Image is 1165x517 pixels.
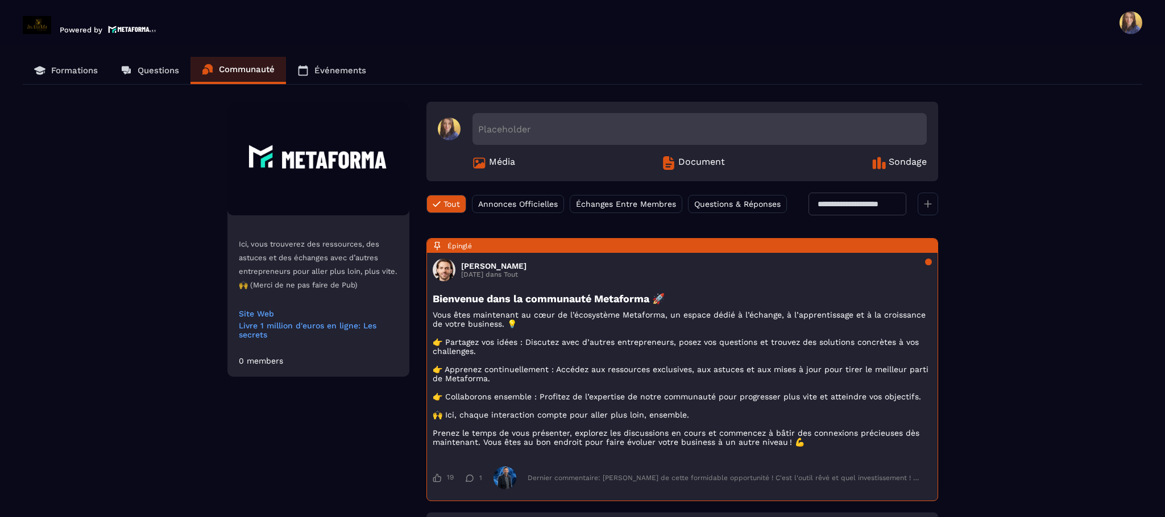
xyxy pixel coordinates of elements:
img: logo [108,24,156,34]
a: Site Web [239,309,398,318]
p: Communauté [219,64,275,74]
p: Formations [51,65,98,76]
span: Échanges Entre Membres [576,199,676,209]
img: logo-branding [23,16,51,34]
a: Événements [286,57,378,84]
a: Communauté [190,57,286,84]
span: Annonces Officielles [478,199,558,209]
a: Formations [23,57,109,84]
p: [DATE] dans Tout [461,270,526,278]
span: 1 [479,474,482,482]
div: Dernier commentaire: [PERSON_NAME] de cette formidable opportunité ! C'est l'outil rêvé et quel i... [528,474,921,482]
p: Questions [138,65,179,76]
h3: [PERSON_NAME] [461,261,526,270]
span: Sondage [889,156,927,170]
div: 0 members [239,356,283,365]
div: Placeholder [472,113,927,145]
a: Questions [109,57,190,84]
p: Vous êtes maintenant au cœur de l’écosystème Metaforma, un espace dédié à l’échange, à l’apprenti... [433,310,932,447]
p: Ici, vous trouverez des ressources, des astuces et des échanges avec d’autres entrepreneurs pour ... [239,237,398,292]
span: Média [489,156,515,170]
img: Community background [227,102,409,215]
span: Épinglé [447,242,472,250]
span: Document [678,156,725,170]
span: Questions & Réponses [694,199,781,209]
span: Tout [443,199,460,209]
p: Événements [314,65,366,76]
a: Livre 1 million d'euros en ligne: Les secrets [239,321,398,339]
p: Powered by [60,26,102,34]
span: 19 [447,473,454,482]
h3: Bienvenue dans la communauté Metaforma 🚀 [433,293,932,305]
